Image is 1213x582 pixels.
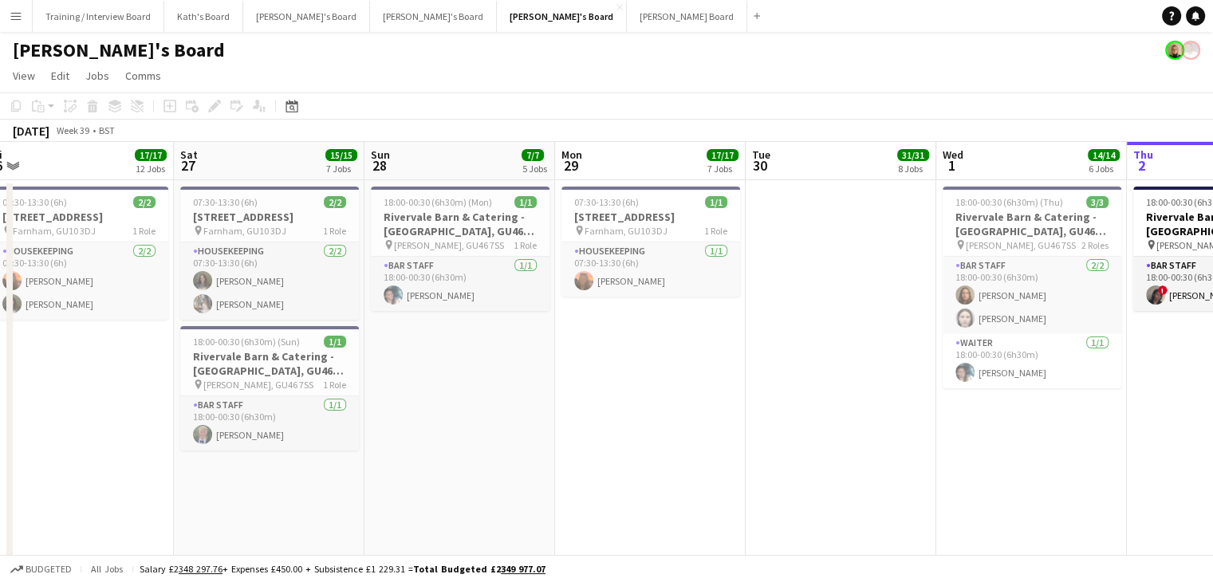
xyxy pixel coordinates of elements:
[51,69,69,83] span: Edit
[164,1,243,32] button: Kath's Board
[99,124,115,136] div: BST
[13,38,225,62] h1: [PERSON_NAME]'s Board
[1165,41,1184,60] app-user-avatar: Nikoleta Gehfeld
[26,564,72,575] span: Budgeted
[8,560,74,578] button: Budgeted
[179,563,223,575] tcxspan: Call 348 297.76 via 3CX
[501,563,545,575] tcxspan: Call 349 977.07 via 3CX
[413,563,545,575] span: Total Budgeted £2
[140,563,545,575] div: Salary £2 + Expenses £450.00 + Subsistence £1 229.31 =
[53,124,93,136] span: Week 39
[88,563,126,575] span: All jobs
[627,1,747,32] button: [PERSON_NAME] Board
[125,69,161,83] span: Comms
[45,65,76,86] a: Edit
[13,69,35,83] span: View
[243,1,370,32] button: [PERSON_NAME]'s Board
[13,123,49,139] div: [DATE]
[33,1,164,32] button: Training / Interview Board
[79,65,116,86] a: Jobs
[497,1,627,32] button: [PERSON_NAME]'s Board
[6,65,41,86] a: View
[119,65,167,86] a: Comms
[370,1,497,32] button: [PERSON_NAME]'s Board
[1181,41,1200,60] app-user-avatar: Jakub Zalibor
[85,69,109,83] span: Jobs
